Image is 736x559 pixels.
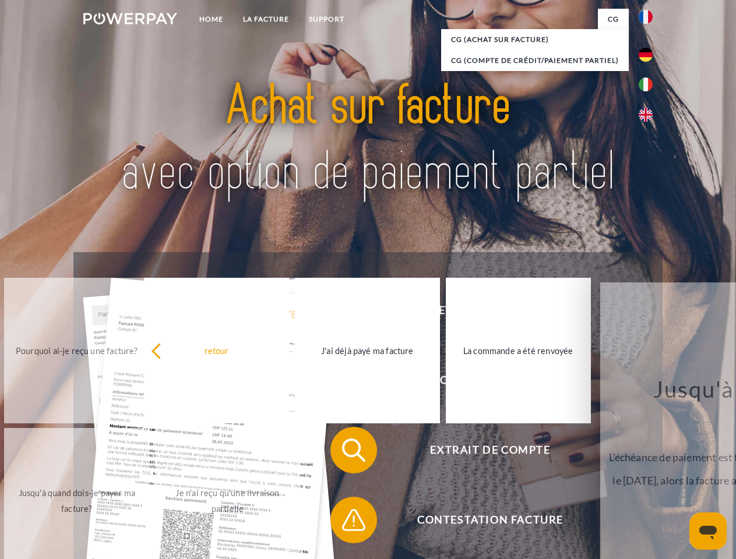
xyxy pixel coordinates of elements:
[233,9,299,30] a: LA FACTURE
[347,497,633,543] span: Contestation Facture
[330,427,633,473] button: Extrait de compte
[441,50,629,71] a: CG (Compte de crédit/paiement partiel)
[639,48,653,62] img: de
[302,342,433,358] div: J'ai déjà payé ma facture
[339,436,368,465] img: qb_search.svg
[453,342,584,358] div: La commande a été renvoyée
[639,77,653,91] img: it
[598,9,629,30] a: CG
[441,29,629,50] a: CG (achat sur facture)
[339,505,368,535] img: qb_warning.svg
[639,108,653,122] img: en
[83,13,177,24] img: logo-powerpay-white.svg
[111,56,625,223] img: title-powerpay_fr.svg
[299,9,354,30] a: Support
[639,10,653,24] img: fr
[189,9,233,30] a: Home
[11,342,142,358] div: Pourquoi ai-je reçu une facture?
[347,427,633,473] span: Extrait de compte
[151,342,282,358] div: retour
[162,485,293,516] div: Je n'ai reçu qu'une livraison partielle
[689,512,727,550] iframe: Bouton de lancement de la fenêtre de messagerie
[11,485,142,516] div: Jusqu'à quand dois-je payer ma facture?
[330,497,633,543] button: Contestation Facture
